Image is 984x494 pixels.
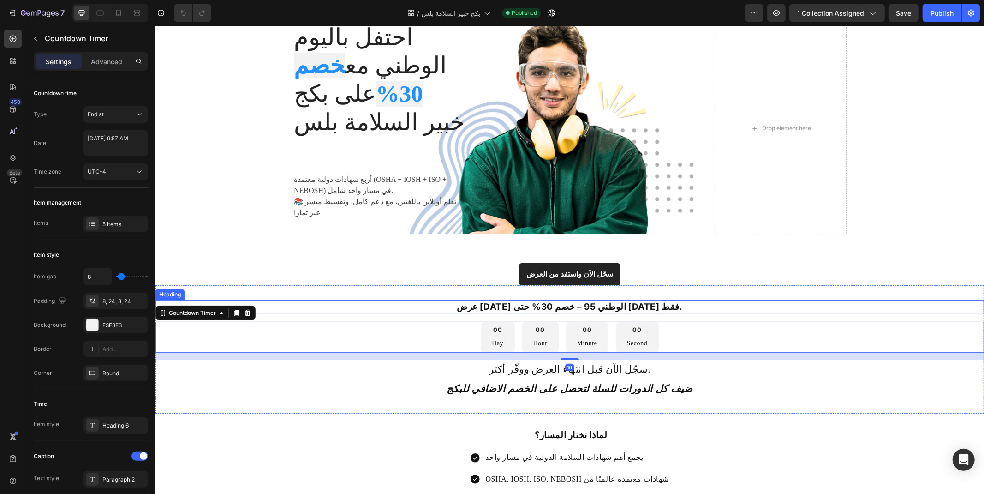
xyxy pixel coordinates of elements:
[422,312,442,323] p: Minute
[1,335,828,353] p: سجّل الآن قبل انتهاء العرض ووفّر أكثر.
[34,199,81,207] div: Item management
[371,243,458,254] p: سجّل الآن واستفد من العرض
[102,220,146,229] div: 5 items
[410,338,419,345] div: 16
[330,447,513,460] p: OSHA, IOSH, ISO, NEBOSH شهادات معتمدة عالميًا من
[45,33,144,44] p: Countdown Timer
[930,8,954,18] div: Publish
[607,99,656,106] div: Drop element here
[34,89,77,97] div: Countdown time
[46,57,72,66] p: Settings
[102,297,146,306] div: 8, 24, 8, 24
[471,312,492,323] p: Second
[471,300,492,308] div: 00
[34,295,68,307] div: Padding
[417,8,420,18] span: /
[34,110,47,119] div: Type
[953,449,975,471] div: Open Intercom Messenger
[102,422,146,430] div: Heading 6
[512,9,537,17] span: Published
[896,9,912,17] span: Save
[1,355,828,372] p: ضيف كل الدورات للسلة لتحصل على الخصم الاضافي للبكج
[91,57,122,66] p: Advanced
[102,476,146,484] div: Paragraph 2
[378,300,392,308] div: 00
[102,369,146,378] div: Round
[102,345,146,354] div: Add...
[88,111,104,118] span: End at
[2,265,27,273] div: Heading
[34,452,54,460] div: Caption
[60,7,65,18] p: 7
[301,276,527,286] strong: عرض [DATE] الوطني 95 – خصم 30% حتى [DATE] فقط.
[378,312,392,323] p: Hour
[797,8,864,18] span: 1 collection assigned
[4,4,69,22] button: 7
[422,300,442,308] div: 00
[7,169,22,176] div: Beta
[155,26,984,494] iframe: Design area
[34,345,52,353] div: Border
[789,4,885,22] button: 1 collection assigned
[34,321,66,329] div: Background
[379,404,452,415] strong: لماذا تختار المسار؟
[923,4,961,22] button: Publish
[9,98,22,106] div: 450
[34,400,47,408] div: Time
[34,369,52,377] div: Corner
[422,8,481,18] span: بكج خبير السلامة بلس
[83,106,148,123] button: End at
[34,139,46,147] div: Date
[889,4,919,22] button: Save
[34,251,59,259] div: Item style
[138,148,311,193] p: أربع شهادات دولية معتمدة (OSHA + IOSH + ISO + NEBOSH) في مسار واحد شامل. 📚 تعلم أونلاين باللغتين،...
[138,27,268,81] strong: خصم 30%
[34,219,48,227] div: Items
[364,237,465,259] button: <p>سجّل الآن واستفد من العرض</p>
[84,268,112,285] input: Auto
[34,474,59,482] div: Text style
[330,425,513,439] p: يجمع أهم شهادات السلامة الدولية في مسار واحد
[34,420,59,428] div: Item style
[34,272,56,281] div: Item gap
[336,312,348,323] p: Day
[83,163,148,180] button: UTC-4
[336,300,348,308] div: 00
[12,283,62,291] div: Countdown Timer
[34,168,61,176] div: Time zone
[174,4,211,22] div: Undo/Redo
[88,168,106,175] span: UTC-4
[102,321,146,330] div: F3F3F3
